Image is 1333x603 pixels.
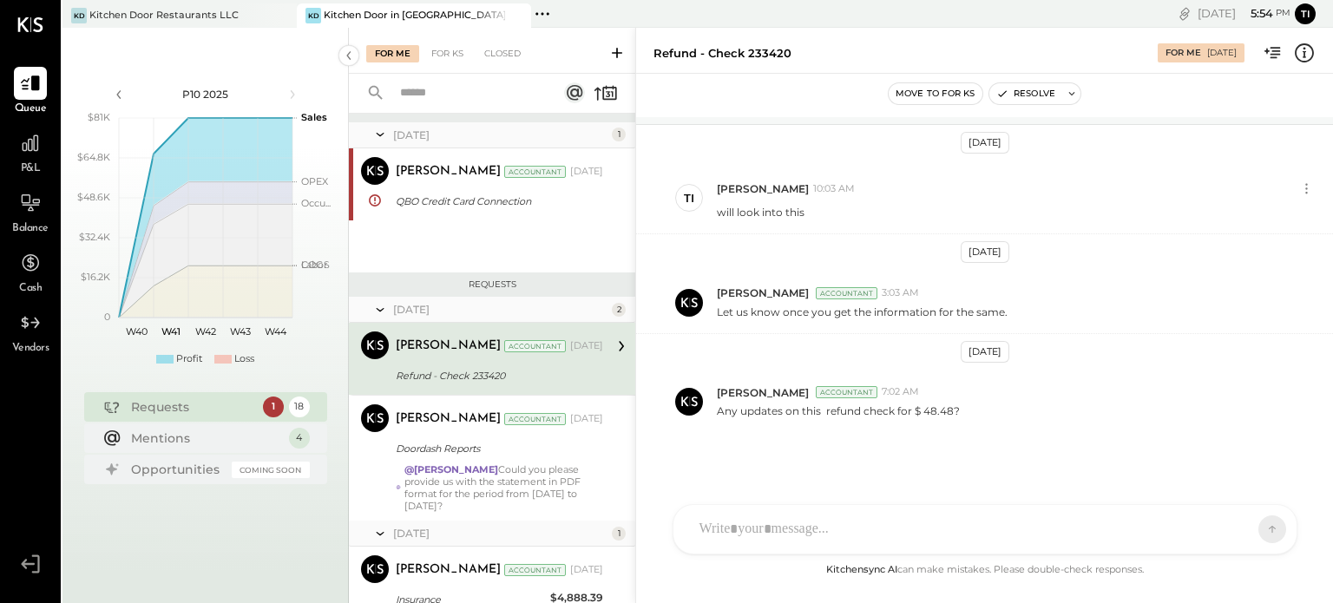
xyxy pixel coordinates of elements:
text: $16.2K [81,271,110,283]
div: Accountant [504,564,566,576]
span: 7:02 AM [882,385,919,399]
text: W42 [195,325,216,338]
div: Accountant [504,340,566,352]
div: [DATE] [570,339,603,353]
div: [PERSON_NAME] [396,561,501,579]
div: [DATE] [570,563,603,577]
div: 1 [612,128,626,141]
span: Cash [19,281,42,297]
div: Coming Soon [232,462,310,478]
div: QBO Credit Card Connection [396,193,598,210]
text: Occu... [301,197,331,209]
text: W43 [230,325,251,338]
div: Requests [131,398,254,416]
div: [PERSON_NAME] [396,163,501,180]
div: Kitchen Door Restaurants LLC [89,9,239,23]
div: [DATE] [961,241,1009,263]
div: Could you please provide us with the statement in PDF format for the period from [DATE] to [DATE]? [404,463,603,512]
p: Let us know once you get the information for the same. [717,305,1008,319]
div: Mentions [131,429,280,447]
div: KD [305,8,321,23]
div: [DATE] [961,341,1009,363]
div: [PERSON_NAME] [396,410,501,428]
div: [DATE] [570,165,603,179]
button: ti [1295,3,1316,24]
span: Queue [15,102,47,117]
span: 3:03 AM [882,286,919,300]
div: 4 [289,428,310,449]
div: [DATE] [961,132,1009,154]
div: [DATE] [393,128,607,142]
a: Queue [1,67,60,117]
a: P&L [1,127,60,177]
div: [DATE] [570,412,603,426]
text: W41 [161,325,181,338]
span: Balance [12,221,49,237]
button: Resolve [989,83,1062,104]
text: Labor [301,259,327,271]
span: 10:03 AM [813,182,855,196]
div: Doordash Reports [396,440,598,457]
div: [DATE] [393,526,607,541]
span: P&L [21,161,41,177]
text: $48.6K [77,191,110,203]
div: Accountant [504,413,566,425]
a: Cash [1,246,60,297]
p: will look into this [717,205,804,220]
div: Loss [234,352,254,366]
div: Refund - Check 233420 [653,45,791,62]
p: Any updates on this refund check for $ 48.48? [717,403,960,418]
div: KD [71,8,87,23]
div: Closed [476,45,529,62]
div: For Me [366,45,419,62]
div: [PERSON_NAME] [396,338,501,355]
div: Refund - Check 233420 [396,367,598,384]
span: [PERSON_NAME] [717,285,809,300]
div: Requests [358,279,627,291]
text: W40 [125,325,147,338]
div: 1 [612,527,626,541]
button: Move to for ks [889,83,982,104]
a: Balance [1,187,60,237]
div: For Me [1166,47,1201,59]
span: Vendors [12,341,49,357]
div: ti [684,190,694,206]
div: For KS [423,45,472,62]
text: W44 [264,325,286,338]
div: [DATE] [393,302,607,317]
div: Profit [176,352,202,366]
div: 18 [289,397,310,417]
span: 5 : 54 [1238,5,1273,22]
div: P10 2025 [132,87,279,102]
div: [DATE] [1198,5,1290,22]
strong: @[PERSON_NAME] [404,463,498,475]
div: Accountant [504,166,566,178]
div: copy link [1176,4,1193,23]
div: Opportunities [131,461,223,478]
span: [PERSON_NAME] [717,181,809,196]
span: pm [1276,7,1290,19]
text: Sales [301,111,327,123]
text: $81K [88,111,110,123]
div: [DATE] [1207,47,1237,59]
text: $32.4K [79,231,110,243]
div: Accountant [816,386,877,398]
div: 2 [612,303,626,317]
div: 1 [263,397,284,417]
div: Kitchen Door in [GEOGRAPHIC_DATA] [324,9,505,23]
span: [PERSON_NAME] [717,385,809,400]
text: 0 [104,311,110,323]
text: OPEX [301,175,329,187]
a: Vendors [1,306,60,357]
div: Accountant [816,287,877,299]
text: $64.8K [77,151,110,163]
